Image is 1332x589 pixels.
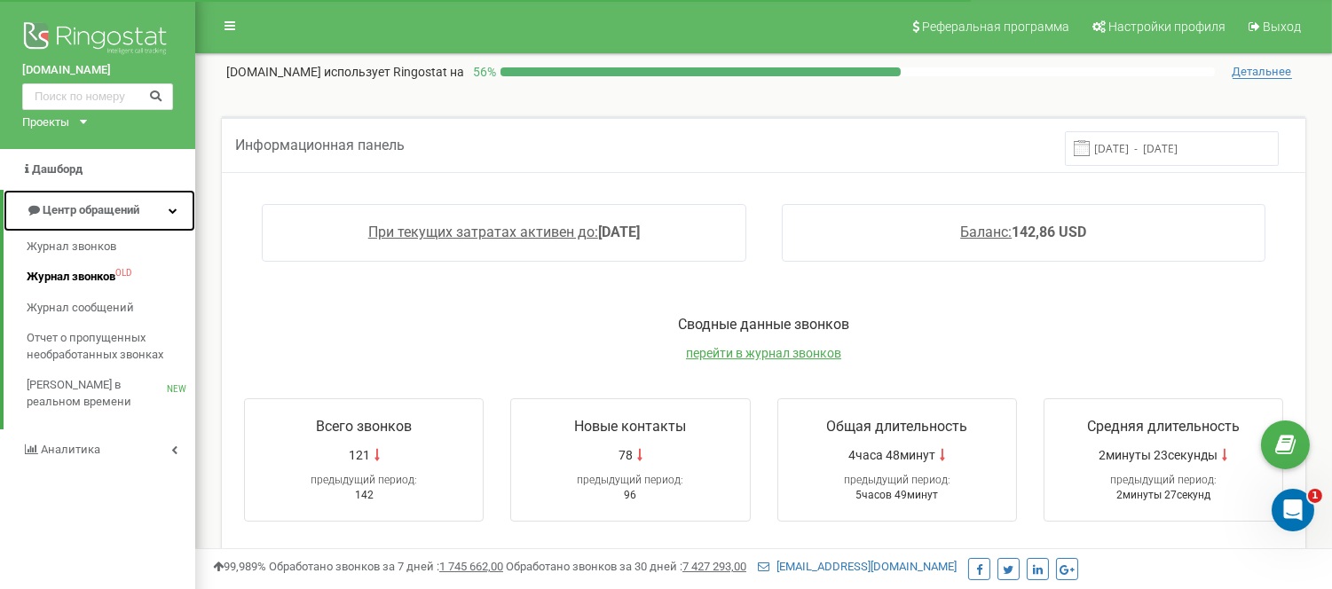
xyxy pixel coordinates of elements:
[1308,489,1322,503] span: 1
[1110,474,1217,486] span: предыдущий период:
[41,443,100,456] span: Аналитика
[32,162,83,176] span: Дашборд
[22,83,173,110] input: Поиск по номеру
[678,316,849,333] span: Сводные данные звонков
[758,560,957,573] a: [EMAIL_ADDRESS][DOMAIN_NAME]
[682,560,746,573] u: 7 427 293,00
[1116,489,1210,501] span: 2минуты 27секунд
[368,224,640,240] a: При текущих затратах активен до:[DATE]
[43,203,139,216] span: Центр обращений
[27,330,186,363] span: Отчет о пропущенных необработанных звонках
[22,18,173,62] img: Ringostat logo
[922,20,1069,34] span: Реферальная программа
[960,224,1012,240] span: Баланс:
[1272,489,1314,531] iframe: Intercom live chat
[855,489,938,501] span: 5часов 49минут
[439,560,503,573] u: 1 745 662,00
[960,224,1086,240] a: Баланс:142,86 USD
[311,474,417,486] span: предыдущий период:
[27,293,195,324] a: Журнал сообщений
[269,560,503,573] span: Обработано звонков за 7 дней :
[22,114,69,131] div: Проекты
[27,370,195,417] a: [PERSON_NAME] в реальном времениNEW
[27,232,195,263] a: Журнал звонков
[226,63,464,81] p: [DOMAIN_NAME]
[235,137,405,153] span: Информационная панель
[355,489,374,501] span: 142
[1233,65,1292,79] span: Детальнее
[27,269,115,286] span: Журнал звонков
[1108,20,1226,34] span: Настройки профиля
[574,418,686,435] span: Новые контакты
[213,560,266,573] span: 99,989%
[368,224,598,240] span: При текущих затратах активен до:
[22,62,173,79] a: [DOMAIN_NAME]
[1087,418,1240,435] span: Средняя длительность
[577,474,683,486] span: предыдущий период:
[848,446,935,464] span: 4часа 48минут
[506,560,746,573] span: Обработано звонков за 30 дней :
[464,63,500,81] p: 56 %
[316,418,412,435] span: Всего звонков
[1263,20,1301,34] span: Выход
[27,323,195,370] a: Отчет о пропущенных необработанных звонках
[4,190,195,232] a: Центр обращений
[686,346,841,360] a: перейти в журнал звонков
[27,300,134,317] span: Журнал сообщений
[624,489,636,501] span: 96
[27,239,116,255] span: Журнал звонков
[619,446,633,464] span: 78
[1099,446,1218,464] span: 2минуты 23секунды
[27,262,195,293] a: Журнал звонковOLD
[826,418,967,435] span: Общая длительность
[27,377,167,410] span: [PERSON_NAME] в реальном времени
[349,446,370,464] span: 121
[844,474,950,486] span: предыдущий период:
[324,65,464,79] span: использует Ringostat на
